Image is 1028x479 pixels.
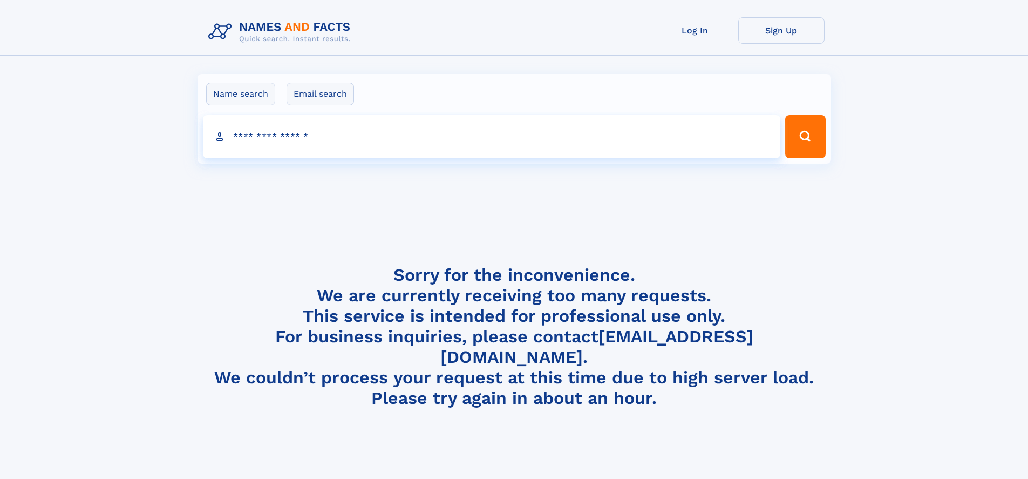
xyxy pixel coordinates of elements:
[203,115,781,158] input: search input
[204,17,359,46] img: Logo Names and Facts
[204,265,825,409] h4: Sorry for the inconvenience. We are currently receiving too many requests. This service is intend...
[785,115,825,158] button: Search Button
[738,17,825,44] a: Sign Up
[206,83,275,105] label: Name search
[652,17,738,44] a: Log In
[440,326,753,367] a: [EMAIL_ADDRESS][DOMAIN_NAME]
[287,83,354,105] label: Email search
